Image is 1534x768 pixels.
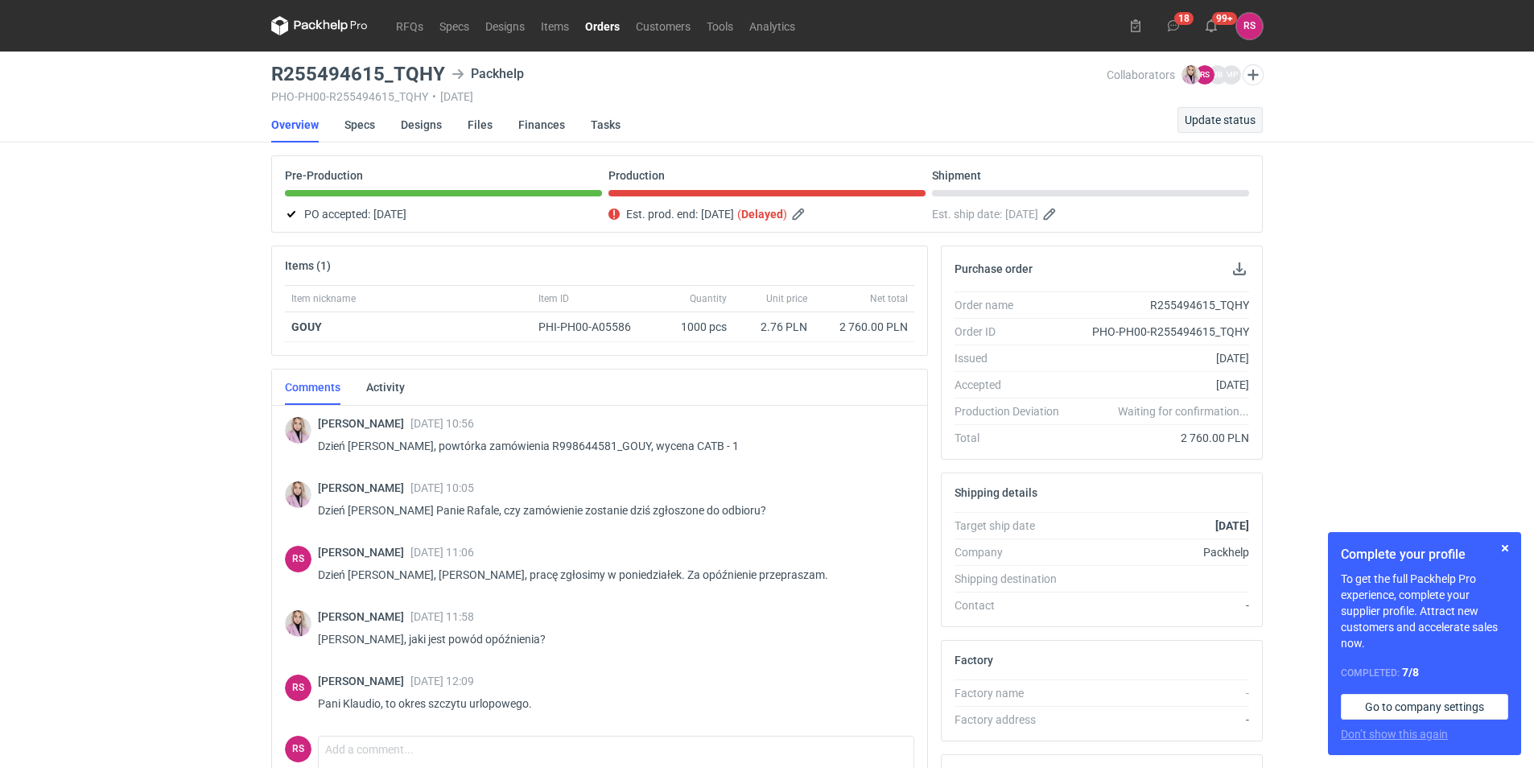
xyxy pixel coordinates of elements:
span: Item nickname [291,292,356,305]
div: Order ID [955,324,1072,340]
a: Specs [344,107,375,142]
p: Dzień [PERSON_NAME], [PERSON_NAME], pracę zgłosimy w poniedziałek. Za opóźnienie przepraszam. [318,565,901,584]
div: PHO-PH00-R255494615_TQHY [1072,324,1249,340]
figcaption: RS [285,736,311,762]
h2: Shipping details [955,486,1037,499]
figcaption: JB [1208,65,1227,85]
img: Klaudia Wiśniewska [285,481,311,508]
div: PO accepted: [285,204,602,224]
h1: Complete your profile [1341,545,1508,564]
span: [PERSON_NAME] [318,610,410,623]
div: Completed: [1341,664,1508,681]
div: Factory name [955,685,1072,701]
svg: Packhelp Pro [271,16,368,35]
a: Specs [431,16,477,35]
div: Packhelp [452,64,524,84]
p: Dzień [PERSON_NAME] Panie Rafale, czy zamówienie zostanie dziś zgłoszone do odbioru? [318,501,901,520]
button: RS [1236,13,1263,39]
span: [PERSON_NAME] [318,675,410,687]
div: Rafał Stani [285,736,311,762]
div: R255494615_TQHY [1072,297,1249,313]
span: [DATE] 10:05 [410,481,474,494]
div: PHI-PH00-A05586 [538,319,646,335]
span: [DATE] 11:06 [410,546,474,559]
div: Order name [955,297,1072,313]
button: Edit collaborators [1243,64,1264,85]
div: [DATE] [1072,377,1249,393]
a: RFQs [388,16,431,35]
span: [PERSON_NAME] [318,546,410,559]
div: Rafał Stani [285,546,311,572]
img: Klaudia Wiśniewska [1181,65,1201,85]
div: Rafał Stani [285,675,311,701]
img: Klaudia Wiśniewska [285,610,311,637]
div: - [1072,597,1249,613]
a: GOUY [291,320,322,333]
p: Pani Klaudio, to okres szczytu urlopowego. [318,694,901,713]
p: To get the full Packhelp Pro experience, complete your supplier profile. Attract new customers an... [1341,571,1508,651]
button: Update status [1177,107,1263,133]
div: Est. ship date: [932,204,1249,224]
div: Issued [955,350,1072,366]
a: Files [468,107,493,142]
button: Download PO [1230,259,1249,279]
div: Factory address [955,712,1072,728]
span: [DATE] 11:58 [410,610,474,623]
button: Edit estimated shipping date [1041,204,1061,224]
div: - [1072,685,1249,701]
em: Waiting for confirmation... [1118,403,1249,419]
div: 2 760.00 PLN [1072,430,1249,446]
div: PHO-PH00-R255494615_TQHY [DATE] [271,90,1107,103]
p: [PERSON_NAME], jaki jest powód opóźnienia? [318,630,901,649]
a: Comments [285,370,340,405]
strong: Delayed [741,208,783,221]
p: Production [608,169,665,182]
div: 1000 pcs [653,312,733,342]
span: [DATE] 10:56 [410,417,474,430]
a: Finances [518,107,565,142]
button: 99+ [1198,13,1224,39]
a: Overview [271,107,319,142]
div: Total [955,430,1072,446]
img: Klaudia Wiśniewska [285,417,311,444]
h3: R255494615_TQHY [271,64,445,84]
span: [PERSON_NAME] [318,417,410,430]
div: Rafał Stani [1236,13,1263,39]
a: Designs [477,16,533,35]
div: [DATE] [1072,350,1249,366]
span: Item ID [538,292,569,305]
span: Collaborators [1107,68,1175,81]
span: Unit price [766,292,807,305]
span: [DATE] [701,204,734,224]
div: Accepted [955,377,1072,393]
div: Target ship date [955,518,1072,534]
a: Tools [699,16,741,35]
div: Production Deviation [955,403,1072,419]
h2: Items (1) [285,259,331,272]
span: • [432,90,436,103]
a: Go to company settings [1341,694,1508,720]
button: Don’t show this again [1341,726,1448,742]
h2: Factory [955,654,993,667]
span: Quantity [690,292,727,305]
div: Company [955,544,1072,560]
strong: 7 / 8 [1402,666,1419,679]
button: Skip for now [1495,539,1515,558]
h2: Purchase order [955,262,1033,275]
span: [DATE] [1005,204,1038,224]
em: ) [783,208,787,221]
a: Customers [628,16,699,35]
a: Activity [366,370,405,405]
p: Shipment [932,169,981,182]
button: Edit estimated production end date [790,204,810,224]
p: Pre-Production [285,169,363,182]
figcaption: RS [1195,65,1214,85]
figcaption: RS [285,546,311,572]
div: 2.76 PLN [740,319,807,335]
a: Designs [401,107,442,142]
a: Tasks [591,107,621,142]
